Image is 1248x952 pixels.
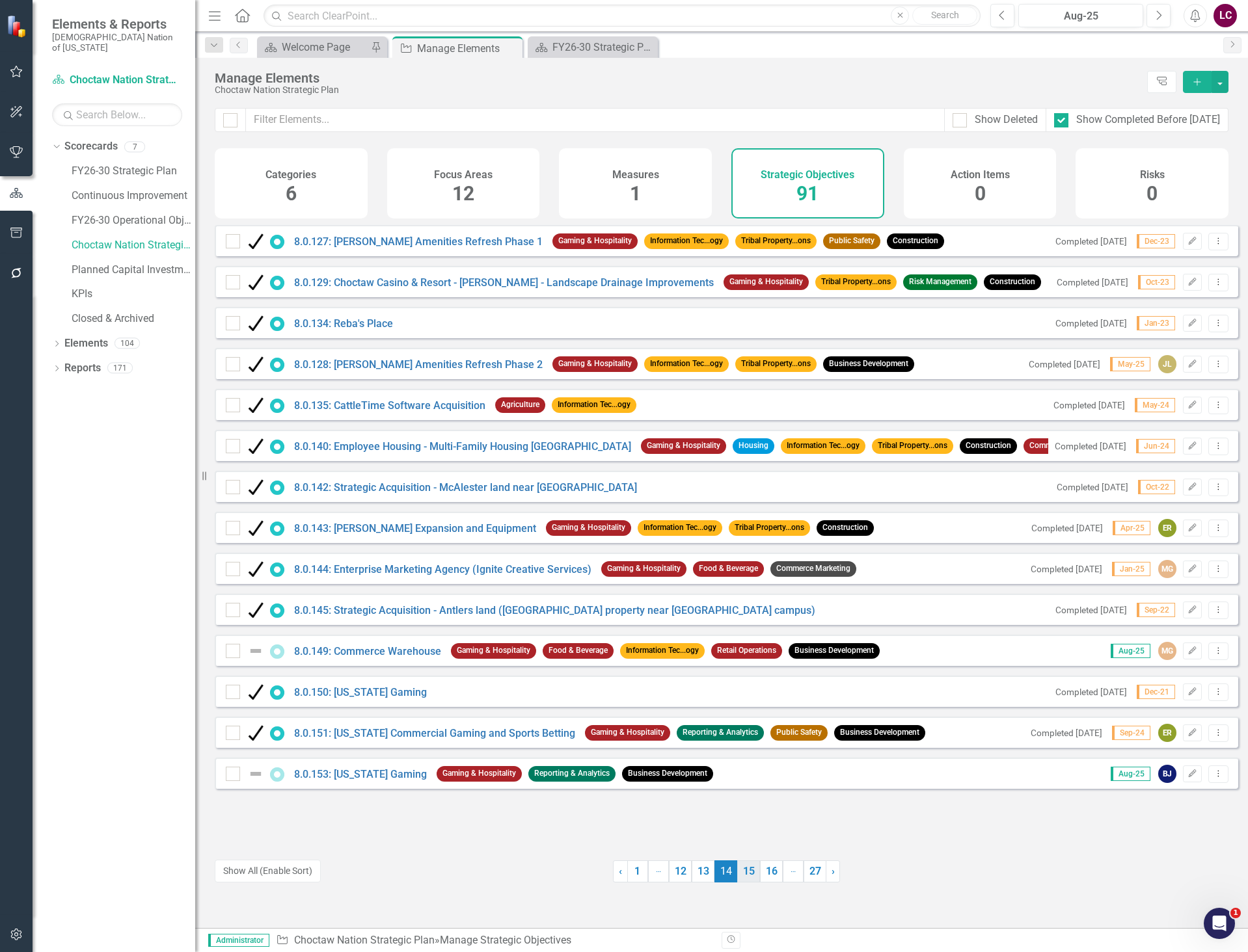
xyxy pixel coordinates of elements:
[781,438,865,453] span: Information Tec...ogy
[1230,908,1241,918] span: 1
[872,438,953,453] span: Tribal Property...ons
[601,561,686,576] span: Gaming & Hospitality
[669,860,692,882] a: 12
[294,645,441,657] a: 8.0.149: Commerce Warehouse
[789,643,880,658] span: Business Development
[282,39,368,55] div: Welcome Page
[1214,4,1237,27] button: LC
[72,263,195,278] a: Planned Capital Investments
[248,438,264,454] img: Completed
[1138,480,1175,494] span: Oct-22
[265,169,316,181] h4: Categories
[1158,724,1176,742] div: ER
[638,520,722,535] span: Information Tec...ogy
[770,725,828,740] span: Public Safety
[1055,605,1127,615] small: Completed [DATE]
[294,276,714,289] a: 8.0.129: Choctaw Casino & Resort - [PERSON_NAME] - Landscape Drainage Improvements
[64,336,108,351] a: Elements
[622,766,713,781] span: Business Development
[737,860,760,882] a: 15
[531,39,655,55] a: FY26-30 Strategic Plan
[1136,439,1175,453] span: Jun-24
[248,356,264,372] img: Completed
[552,397,636,412] span: Information Tec...ogy
[72,238,195,253] a: Choctaw Nation Strategic Plan
[1057,482,1128,492] small: Completed [DATE]
[495,397,545,412] span: Agriculture
[1055,318,1127,328] small: Completed [DATE]
[248,602,264,618] img: Completed
[714,860,737,882] span: 14
[72,189,195,204] a: Continuous Improvement
[1076,112,1220,127] div: Show Completed Before [DATE]
[208,934,269,947] span: Administrator
[641,438,726,453] span: Gaming & Hospitality
[248,315,264,331] img: Completed
[248,274,264,290] img: Completed
[1031,728,1102,738] small: Completed [DATE]
[52,103,182,126] input: Search Below...
[1111,767,1150,781] span: Aug-25
[887,233,944,248] span: Construction
[260,39,368,55] a: Welcome Page
[1018,4,1143,27] button: Aug-25
[72,213,195,228] a: FY26-30 Operational Objectives
[1031,523,1103,533] small: Completed [DATE]
[644,233,729,248] span: Information Tec...ogy
[619,865,622,877] span: ‹
[552,233,638,248] span: Gaming & Hospitality
[1055,236,1127,246] small: Completed [DATE]
[823,356,914,371] span: Business Development
[1158,355,1176,373] div: JL
[796,182,819,205] span: 91
[735,356,817,371] span: Tribal Property...ons
[975,182,986,205] span: 0
[1137,316,1175,330] span: Jan-23
[528,766,616,781] span: Reporting & Analytics
[248,397,264,413] img: Completed
[729,520,810,535] span: Tribal Property...ons
[1055,687,1127,697] small: Completed [DATE]
[620,643,705,658] span: Information Tec...ogy
[248,520,264,536] img: Completed
[248,766,264,782] img: Not Defined
[951,169,1010,181] h4: Action Items
[1057,277,1128,287] small: Completed [DATE]
[1112,562,1150,576] span: Jan-25
[248,233,264,249] img: Completed
[72,164,195,179] a: FY26-30 Strategic Plan
[1110,357,1150,371] span: May-25
[294,399,485,412] a: 8.0.135: CattleTime Software Acquisition
[294,768,427,780] a: 8.0.153: [US_STATE] Gaming
[1158,519,1176,537] div: ER
[417,40,519,57] div: Manage Elements
[733,438,774,453] span: Housing
[711,643,782,658] span: Retail Operations
[1024,438,1105,453] span: Commercial Leasing
[1137,234,1175,248] span: Dec-23
[677,725,764,740] span: Reporting & Analytics
[434,169,493,181] h4: Focus Areas
[1113,521,1150,535] span: Apr-25
[1140,169,1165,181] h4: Risks
[546,520,631,535] span: Gaming & Hospitality
[1204,908,1235,939] iframe: Intercom live chat
[72,311,195,326] a: Closed & Archived
[815,274,897,289] span: Tribal Property...ons
[552,39,655,55] div: FY26-30 Strategic Plan
[834,725,925,740] span: Business Development
[585,725,670,740] span: Gaming & Hospitality
[823,233,880,248] span: Public Safety
[612,169,659,181] h4: Measures
[64,139,118,154] a: Scorecards
[52,73,182,88] a: Choctaw Nation Strategic Plan
[1029,359,1100,369] small: Completed [DATE]
[64,361,101,376] a: Reports
[903,274,977,289] span: Risk Management
[912,7,977,25] button: Search
[984,274,1041,289] span: Construction
[294,235,543,248] a: 8.0.127: [PERSON_NAME] Amenities Refresh Phase 1
[264,5,981,27] input: Search ClearPoint...
[1137,603,1175,617] span: Sep-22
[1158,642,1176,660] div: MG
